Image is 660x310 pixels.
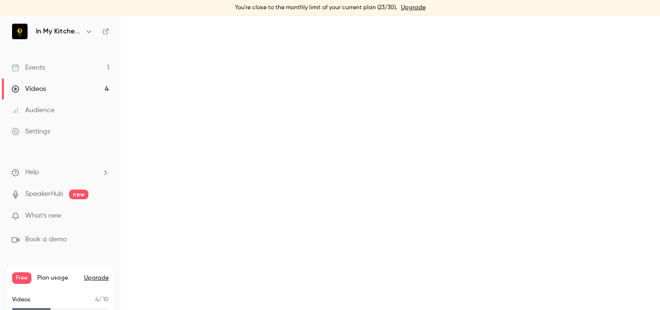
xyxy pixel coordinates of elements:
[37,274,78,282] span: Plan usage
[36,27,81,36] h6: In My Kitchen With [PERSON_NAME]
[401,4,426,12] a: Upgrade
[12,272,31,284] span: Free
[95,295,109,304] p: / 10
[12,84,46,94] div: Videos
[12,167,109,177] li: help-dropdown-opener
[69,190,88,199] span: new
[12,24,28,39] img: In My Kitchen With Yvonne
[95,297,99,303] span: 4
[12,105,55,115] div: Audience
[12,295,30,304] p: Videos
[25,167,39,177] span: Help
[12,127,50,136] div: Settings
[25,189,63,199] a: SpeakerHub
[25,235,67,245] span: Book a demo
[84,274,109,282] button: Upgrade
[12,63,45,73] div: Events
[25,211,61,221] span: What's new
